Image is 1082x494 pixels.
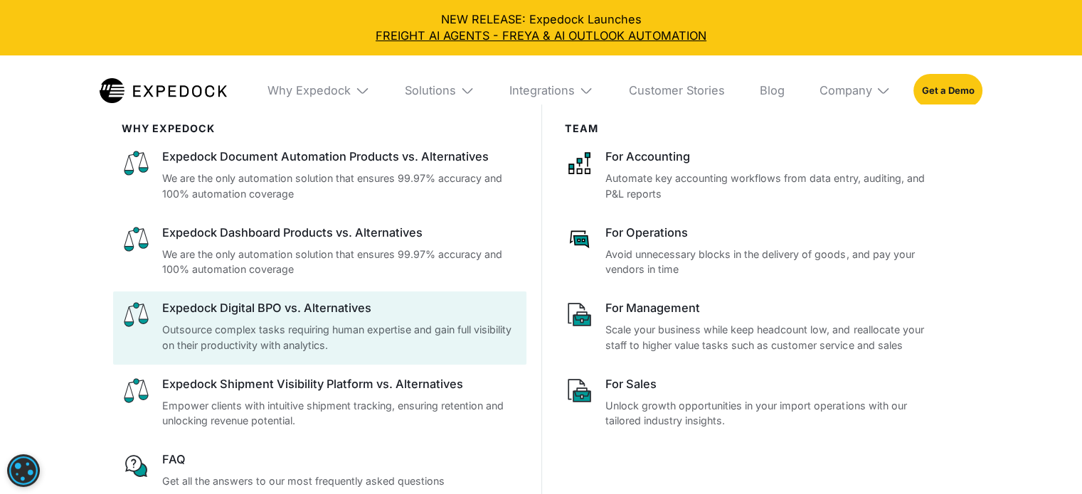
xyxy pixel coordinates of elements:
a: Expedock Document Automation Products vs. AlternativesWe are the only automation solution that en... [122,149,518,201]
p: We are the only automation solution that ensures 99.97% accuracy and 100% automation coverage [162,247,518,277]
a: Expedock Shipment Visibility Platform vs. AlternativesEmpower clients with intuitive shipment tra... [122,376,518,429]
div: FAQ [162,451,518,468]
a: For ManagementScale your business while keep headcount low, and reallocate your staff to higher v... [565,300,937,353]
a: FREIGHT AI AGENTS - FREYA & AI OUTLOOK AUTOMATION [11,28,1070,44]
div: Expedock Digital BPO vs. Alternatives [162,300,518,316]
p: We are the only automation solution that ensures 99.97% accuracy and 100% automation coverage [162,171,518,201]
div: Why Expedock [256,55,381,125]
p: Get all the answers to our most frequently asked questions [162,473,518,488]
p: Outsource complex tasks requiring human expertise and gain full visibility on their productivity ... [162,322,518,353]
div: Company [819,83,871,97]
p: Avoid unnecessary blocks in the delivery of goods, and pay your vendors in time [605,247,937,277]
div: Expedock Shipment Visibility Platform vs. Alternatives [162,376,518,392]
p: Empower clients with intuitive shipment tracking, ensuring retention and unlocking revenue potent... [162,398,518,429]
a: Blog [748,55,796,125]
div: Solutions [393,55,486,125]
a: For SalesUnlock growth opportunities in your import operations with our tailored industry insights. [565,376,937,429]
div: WHy Expedock [122,122,518,134]
a: For AccountingAutomate key accounting workflows from data entry, auditing, and P&L reports [565,149,937,201]
p: Unlock growth opportunities in your import operations with our tailored industry insights. [605,398,937,429]
a: For OperationsAvoid unnecessary blocks in the delivery of goods, and pay your vendors in time [565,225,937,277]
a: Expedock Dashboard Products vs. AlternativesWe are the only automation solution that ensures 99.9... [122,225,518,277]
p: Automate key accounting workflows from data entry, auditing, and P&L reports [605,171,937,201]
iframe: Chat Widget [845,340,1082,494]
div: Solutions [405,83,456,97]
div: Why Expedock [267,83,351,97]
div: Integrations [509,83,575,97]
a: Customer Stories [617,55,736,125]
p: Scale your business while keep headcount low, and reallocate your staff to higher value tasks suc... [605,322,937,353]
div: For Operations [605,225,937,241]
div: Expedock Dashboard Products vs. Alternatives [162,225,518,241]
div: Team [565,122,937,134]
div: Expedock Document Automation Products vs. Alternatives [162,149,518,165]
a: Get a Demo [913,74,982,107]
div: Integrations [498,55,605,125]
a: FAQGet all the answers to our most frequently asked questions [122,451,518,488]
div: Company [807,55,902,125]
div: For Management [605,300,937,316]
div: NEW RELEASE: Expedock Launches [11,11,1070,44]
div: For Accounting [605,149,937,165]
a: Expedock Digital BPO vs. AlternativesOutsource complex tasks requiring human expertise and gain f... [122,300,518,353]
div: For Sales [605,376,937,392]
